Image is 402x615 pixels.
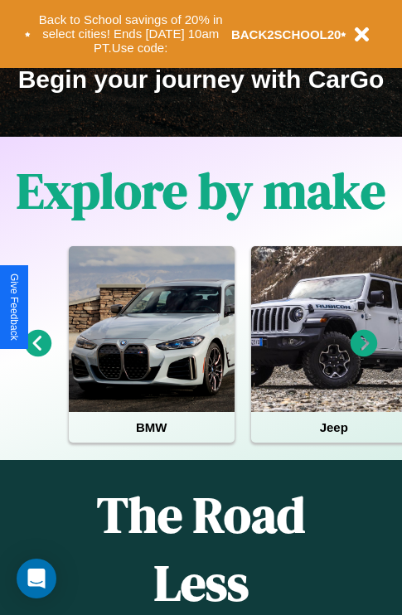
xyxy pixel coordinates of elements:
button: Back to School savings of 20% in select cities! Ends [DATE] 10am PT.Use code: [31,8,231,60]
div: Open Intercom Messenger [17,559,56,598]
div: Give Feedback [8,274,20,341]
h1: Explore by make [17,157,385,225]
h4: BMW [69,412,235,443]
b: BACK2SCHOOL20 [231,27,341,41]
